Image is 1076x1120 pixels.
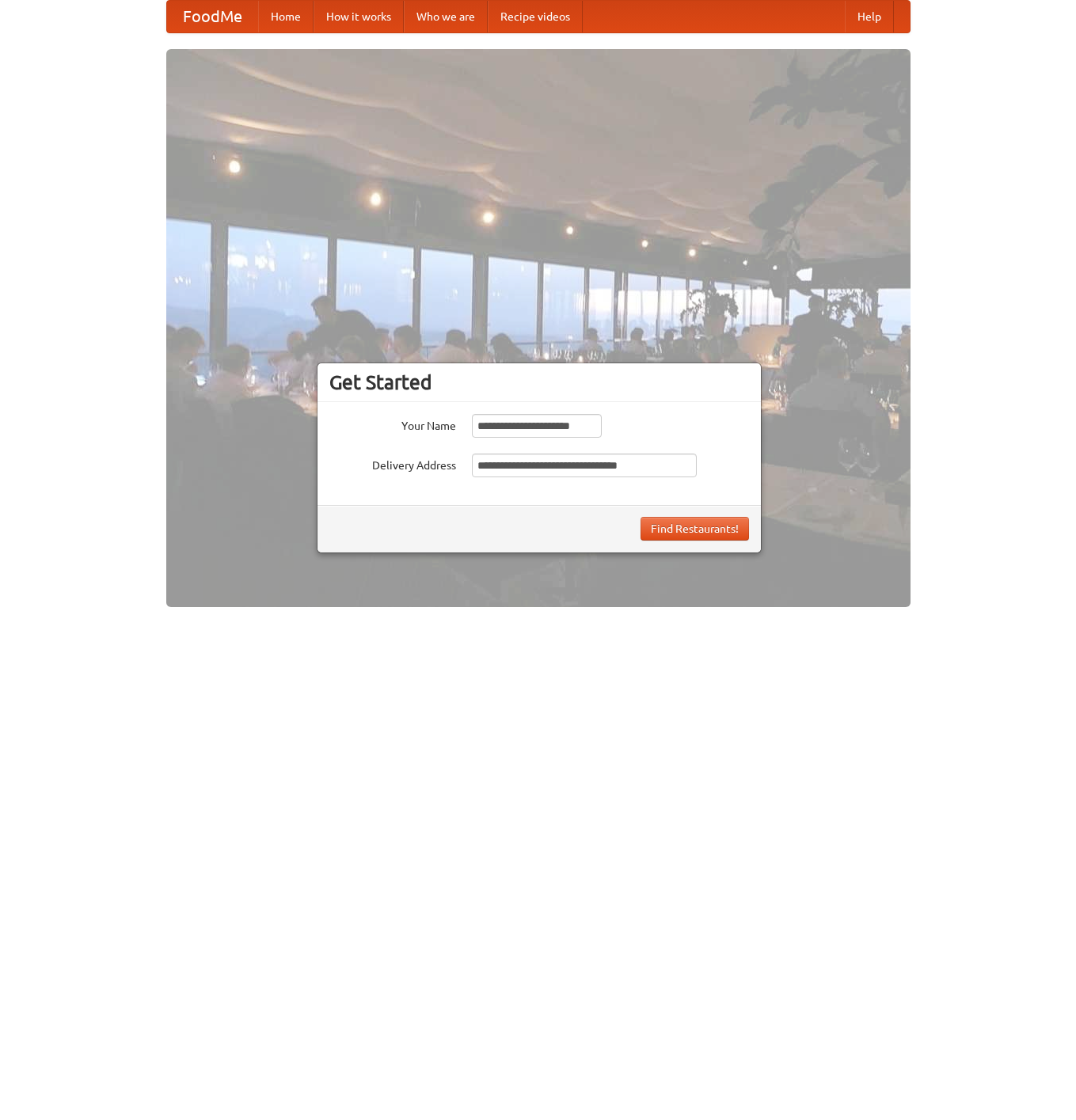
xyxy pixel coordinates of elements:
a: Recipe videos [488,1,583,32]
button: Find Restaurants! [641,517,749,541]
a: How it works [314,1,404,32]
a: Home [258,1,314,32]
a: Help [845,1,894,32]
a: Who we are [404,1,488,32]
h3: Get Started [329,370,749,394]
a: FoodMe [167,1,258,32]
label: Your Name [329,414,456,434]
label: Delivery Address [329,454,456,473]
